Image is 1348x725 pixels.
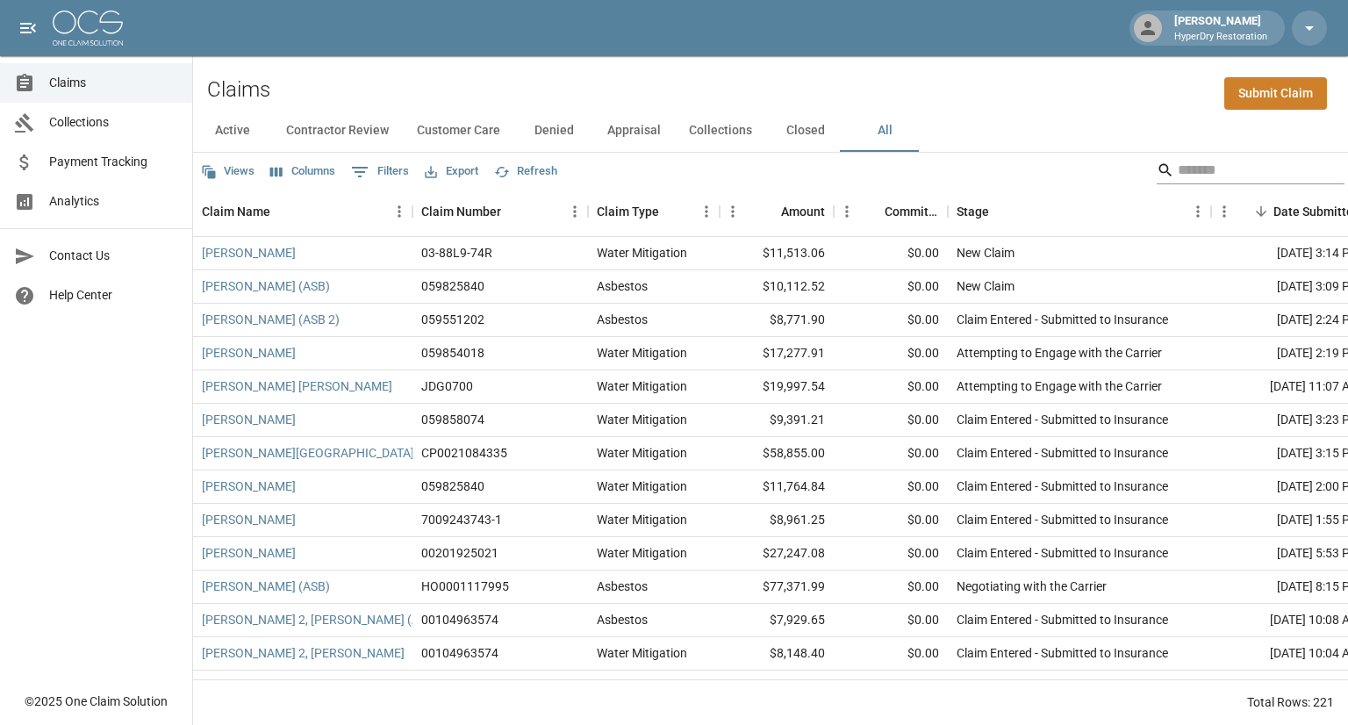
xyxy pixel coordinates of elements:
[834,304,948,337] div: $0.00
[421,244,492,262] div: 03-88L9-74R
[202,477,296,495] a: [PERSON_NAME]
[756,199,781,224] button: Sort
[693,198,720,225] button: Menu
[597,578,648,595] div: Asbestos
[597,611,648,628] div: Asbestos
[421,311,484,328] div: 059551202
[593,110,675,152] button: Appraisal
[957,578,1107,595] div: Negotiating with the Carrier
[421,511,502,528] div: 7009243743-1
[957,377,1162,395] div: Attempting to Engage with the Carrier
[597,187,659,236] div: Claim Type
[834,270,948,304] div: $0.00
[1211,198,1237,225] button: Menu
[193,110,272,152] button: Active
[989,199,1014,224] button: Sort
[421,187,501,236] div: Claim Number
[514,110,593,152] button: Denied
[766,110,845,152] button: Closed
[266,158,340,185] button: Select columns
[957,678,1107,695] div: Negotiating with the Carrier
[885,187,939,236] div: Committed Amount
[1247,693,1334,711] div: Total Rows: 221
[720,671,834,704] div: $4,279.04
[202,411,296,428] a: [PERSON_NAME]
[412,187,588,236] div: Claim Number
[202,644,405,662] a: [PERSON_NAME] 2, [PERSON_NAME]
[957,611,1168,628] div: Claim Entered - Submitted to Insurance
[597,544,687,562] div: Water Mitigation
[270,199,295,224] button: Sort
[834,198,860,225] button: Menu
[659,199,684,224] button: Sort
[957,511,1168,528] div: Claim Entered - Submitted to Insurance
[272,110,403,152] button: Contractor Review
[49,247,178,265] span: Contact Us
[957,244,1015,262] div: New Claim
[720,337,834,370] div: $17,277.91
[957,444,1168,462] div: Claim Entered - Submitted to Insurance
[720,571,834,604] div: $77,371.99
[202,678,296,695] a: [PERSON_NAME]
[834,370,948,404] div: $0.00
[49,74,178,92] span: Claims
[957,277,1015,295] div: New Claim
[720,198,746,225] button: Menu
[597,477,687,495] div: Water Mitigation
[834,571,948,604] div: $0.00
[948,187,1211,236] div: Stage
[421,377,473,395] div: JDG0700
[501,199,526,224] button: Sort
[597,344,687,362] div: Water Mitigation
[193,110,1348,152] div: dynamic tabs
[781,187,825,236] div: Amount
[675,110,766,152] button: Collections
[834,637,948,671] div: $0.00
[957,187,989,236] div: Stage
[347,158,413,186] button: Show filters
[834,470,948,504] div: $0.00
[25,693,168,710] div: © 2025 One Claim Solution
[834,671,948,704] div: $0.00
[720,637,834,671] div: $8,148.40
[1167,12,1274,44] div: [PERSON_NAME]
[597,277,648,295] div: Asbestos
[202,578,330,595] a: [PERSON_NAME] (ASB)
[421,444,507,462] div: CP0021084335
[202,344,296,362] a: [PERSON_NAME]
[957,644,1168,662] div: Claim Entered - Submitted to Insurance
[1249,199,1273,224] button: Sort
[834,537,948,571] div: $0.00
[49,113,178,132] span: Collections
[53,11,123,46] img: ocs-logo-white-transparent.png
[834,437,948,470] div: $0.00
[421,411,484,428] div: 059858074
[207,77,270,103] h2: Claims
[720,470,834,504] div: $11,764.84
[597,511,687,528] div: Water Mitigation
[720,187,834,236] div: Amount
[834,404,948,437] div: $0.00
[562,198,588,225] button: Menu
[49,192,178,211] span: Analytics
[1185,198,1211,225] button: Menu
[860,199,885,224] button: Sort
[202,544,296,562] a: [PERSON_NAME]
[834,504,948,537] div: $0.00
[720,604,834,637] div: $7,929.65
[197,158,259,185] button: Views
[588,187,720,236] div: Claim Type
[1157,156,1344,188] div: Search
[49,153,178,171] span: Payment Tracking
[202,611,439,628] a: [PERSON_NAME] 2, [PERSON_NAME] (ASB)
[834,604,948,637] div: $0.00
[202,377,392,395] a: [PERSON_NAME] [PERSON_NAME]
[720,537,834,571] div: $27,247.08
[720,304,834,337] div: $8,771.90
[421,477,484,495] div: 059825840
[202,244,296,262] a: [PERSON_NAME]
[421,344,484,362] div: 059854018
[49,286,178,305] span: Help Center
[490,158,562,185] button: Refresh
[597,411,687,428] div: Water Mitigation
